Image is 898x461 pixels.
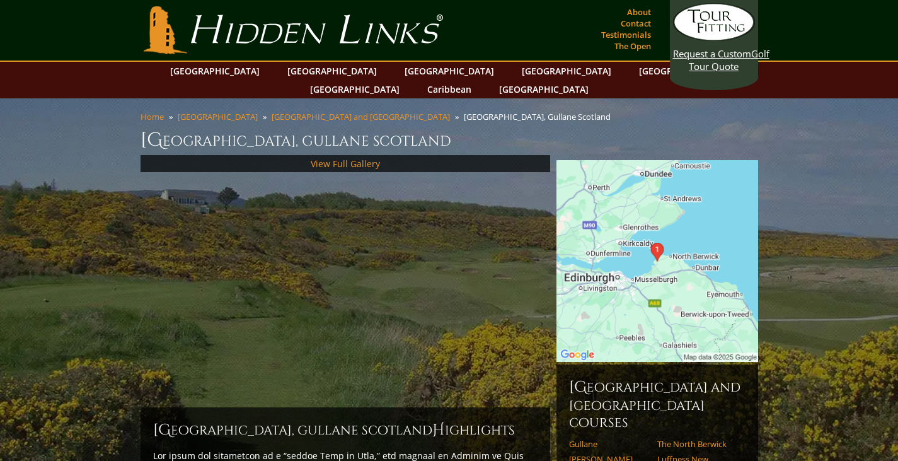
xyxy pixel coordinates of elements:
[464,111,616,122] li: [GEOGRAPHIC_DATA], Gullane Scotland
[421,80,478,98] a: Caribbean
[272,111,450,122] a: [GEOGRAPHIC_DATA] and [GEOGRAPHIC_DATA]
[398,62,500,80] a: [GEOGRAPHIC_DATA]
[624,3,654,21] a: About
[673,3,755,73] a: Request a CustomGolf Tour Quote
[618,15,654,32] a: Contact
[569,439,649,449] a: Gullane
[432,420,445,440] span: H
[281,62,383,80] a: [GEOGRAPHIC_DATA]
[178,111,258,122] a: [GEOGRAPHIC_DATA]
[657,439,737,449] a: The North Berwick
[598,26,654,44] a: Testimonials
[633,62,735,80] a: [GEOGRAPHIC_DATA]
[311,158,380,170] a: View Full Gallery
[493,80,595,98] a: [GEOGRAPHIC_DATA]
[141,127,758,153] h1: [GEOGRAPHIC_DATA], Gullane Scotland
[611,37,654,55] a: The Open
[556,160,758,362] img: Google Map of West Links Road, Gullane, East Lothian EH31 2BB, United Kingdom
[304,80,406,98] a: [GEOGRAPHIC_DATA]
[164,62,266,80] a: [GEOGRAPHIC_DATA]
[569,377,745,431] h6: [GEOGRAPHIC_DATA] and [GEOGRAPHIC_DATA] Courses
[673,47,751,60] span: Request a Custom
[141,111,164,122] a: Home
[515,62,618,80] a: [GEOGRAPHIC_DATA]
[153,420,538,440] h2: [GEOGRAPHIC_DATA], Gullane Scotland ighlights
